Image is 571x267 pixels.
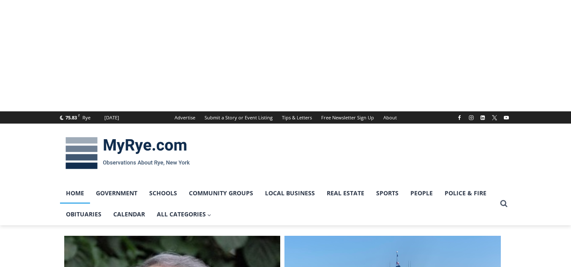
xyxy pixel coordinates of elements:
a: X [489,113,500,123]
a: Facebook [454,113,464,123]
a: Tips & Letters [277,111,317,124]
span: F [78,113,80,118]
a: Government [90,183,143,204]
a: Sports [370,183,404,204]
a: Home [60,183,90,204]
div: [DATE] [104,114,119,121]
a: Community Groups [183,183,259,204]
a: Free Newsletter Sign Up [317,111,379,124]
a: Submit a Story or Event Listing [200,111,277,124]
img: MyRye.com [60,131,195,175]
a: All Categories [151,204,218,225]
span: 75.83 [66,114,77,121]
a: Calendar [107,204,151,225]
a: Obituaries [60,204,107,225]
a: YouTube [501,113,511,123]
button: View Search Form [496,196,511,211]
a: Linkedin [478,113,488,123]
a: Instagram [466,113,476,123]
nav: Secondary Navigation [170,111,402,124]
a: Schools [143,183,183,204]
a: About [379,111,402,124]
span: All Categories [157,210,212,219]
a: Local Business [259,183,321,204]
a: Real Estate [321,183,370,204]
a: Advertise [170,111,200,124]
a: Police & Fire [439,183,492,204]
a: People [404,183,439,204]
nav: Primary Navigation [60,183,496,225]
div: Rye [82,114,90,121]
